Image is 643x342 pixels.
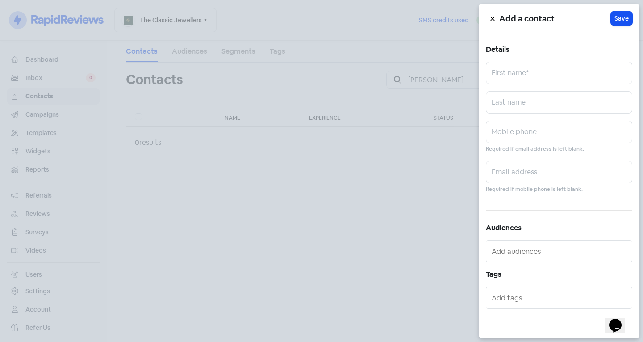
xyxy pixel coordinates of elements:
h5: Details [486,43,632,56]
h5: Tags [486,268,632,281]
input: Add audiences [492,244,628,258]
small: Required if mobile phone is left blank. [486,185,583,194]
input: Mobile phone [486,121,632,143]
h5: Audiences [486,221,632,235]
input: Add tags [492,291,628,305]
h5: Add a contact [499,12,611,25]
button: Save [611,11,632,26]
input: Last name [486,91,632,114]
input: First name [486,62,632,84]
span: Save [614,14,629,23]
input: Email address [486,161,632,183]
iframe: chat widget [605,306,634,333]
small: Required if email address is left blank. [486,145,584,153]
